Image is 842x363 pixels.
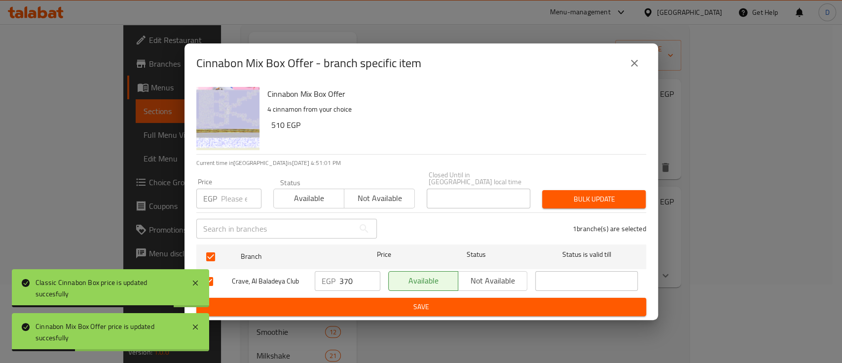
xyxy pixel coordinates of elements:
span: Not available [348,191,411,205]
button: Bulk update [542,190,646,208]
h6: 510 EGP [271,118,638,132]
span: Available [278,191,340,205]
h6: Cinnabon Mix Box Offer [267,87,638,101]
span: Branch [241,250,343,263]
button: Save [196,298,646,316]
p: EGP [322,275,335,287]
button: Available [388,271,458,291]
input: Please enter price [339,271,380,291]
button: Not available [344,189,415,208]
span: Crave, Al Baladeya Club [232,275,307,287]
span: Not available [462,274,524,288]
p: EGP [203,193,217,204]
p: 1 branche(s) are selected [573,224,646,234]
span: Status is valid till [535,248,638,261]
span: Available [393,274,454,288]
span: Status [425,248,527,261]
div: Cinnabon Mix Box Offer price is updated succesfully [36,321,182,343]
span: Price [351,248,417,261]
p: 4 cinnamon from your choice [267,103,638,116]
img: Cinnabon Mix Box Offer [196,87,259,150]
button: close [622,51,646,75]
div: Classic Cinnabon Box price is updated succesfully [36,277,182,299]
button: Available [273,189,344,208]
input: Please enter price [221,189,261,208]
h2: Cinnabon Mix Box Offer - branch specific item [196,55,421,71]
p: Current time in [GEOGRAPHIC_DATA] is [DATE] 4:51:01 PM [196,159,646,167]
span: Bulk update [550,193,638,205]
span: Save [204,301,638,313]
button: Not available [458,271,528,291]
input: Search in branches [196,219,354,239]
